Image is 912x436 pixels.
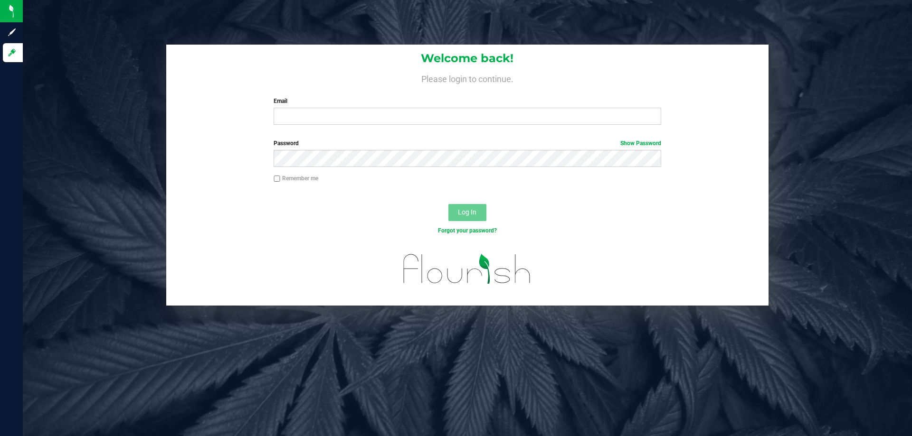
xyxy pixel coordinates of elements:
[7,48,17,57] inline-svg: Log in
[620,140,661,147] a: Show Password
[274,174,318,183] label: Remember me
[274,176,280,182] input: Remember me
[274,140,299,147] span: Password
[166,72,769,83] h4: Please login to continue.
[392,245,542,293] img: flourish_logo.svg
[448,204,486,221] button: Log In
[438,227,497,234] a: Forgot your password?
[7,28,17,37] inline-svg: Sign up
[458,208,476,216] span: Log In
[274,97,661,105] label: Email
[166,52,769,65] h1: Welcome back!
